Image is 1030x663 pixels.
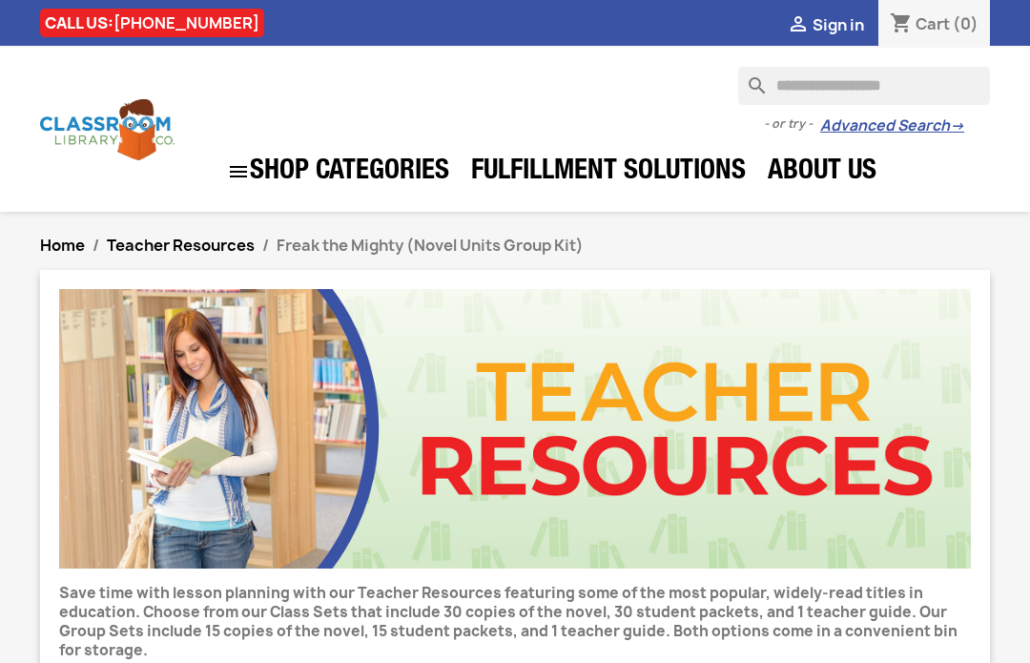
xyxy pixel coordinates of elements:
[916,13,950,34] span: Cart
[40,99,175,160] img: Classroom Library Company
[227,160,250,183] i: 
[787,14,864,35] a:  Sign in
[738,67,990,105] input: Search
[113,12,259,33] a: [PHONE_NUMBER]
[738,67,761,90] i: search
[813,14,864,35] span: Sign in
[217,151,459,193] a: SHOP CATEGORIES
[40,235,85,256] a: Home
[764,114,820,134] span: - or try -
[59,289,971,569] img: CLC_Teacher_Resources.jpg
[758,154,886,192] a: About Us
[890,13,913,36] i: shopping_cart
[787,14,810,37] i: 
[950,116,964,135] span: →
[462,154,755,192] a: Fulfillment Solutions
[277,235,584,256] span: Freak the Mighty (Novel Units Group Kit)
[59,584,971,660] p: Save time with lesson planning with our Teacher Resources featuring some of the most popular, wid...
[820,116,964,135] a: Advanced Search→
[40,9,264,37] div: CALL US:
[107,235,255,256] a: Teacher Resources
[953,13,978,34] span: (0)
